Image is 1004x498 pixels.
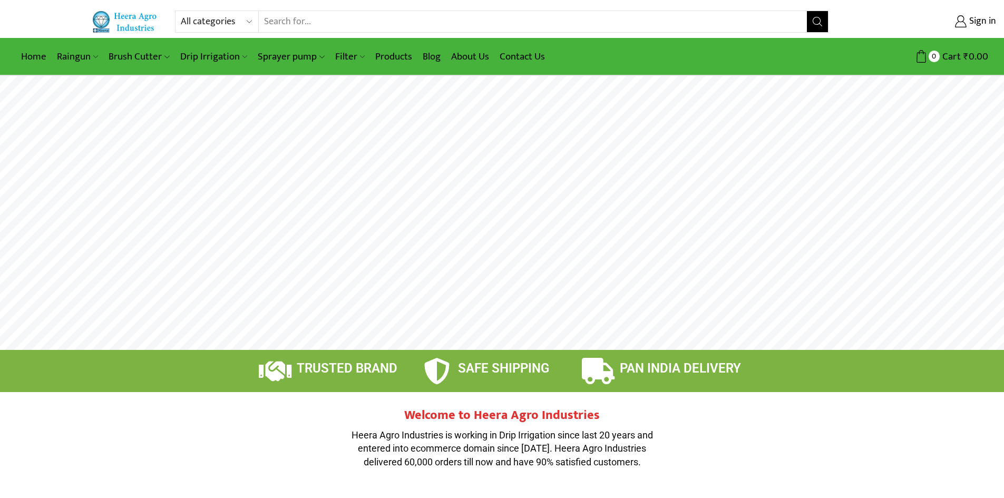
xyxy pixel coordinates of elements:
span: Sign in [967,15,996,28]
h2: Welcome to Heera Agro Industries [344,408,660,423]
a: Contact Us [494,44,550,69]
a: Filter [330,44,370,69]
button: Search button [807,11,828,32]
span: Cart [940,50,961,64]
input: Search for... [259,11,807,32]
a: 0 Cart ₹0.00 [839,47,988,66]
a: Sprayer pump [252,44,329,69]
a: Raingun [52,44,103,69]
span: SAFE SHIPPING [458,361,549,376]
a: Sign in [844,12,996,31]
a: Blog [417,44,446,69]
span: ₹ [963,48,969,65]
span: PAN INDIA DELIVERY [620,361,741,376]
a: About Us [446,44,494,69]
span: 0 [929,51,940,62]
span: TRUSTED BRAND [297,361,397,376]
p: Heera Agro Industries is working in Drip Irrigation since last 20 years and entered into ecommerc... [344,428,660,469]
a: Home [16,44,52,69]
a: Drip Irrigation [175,44,252,69]
bdi: 0.00 [963,48,988,65]
a: Products [370,44,417,69]
a: Brush Cutter [103,44,174,69]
